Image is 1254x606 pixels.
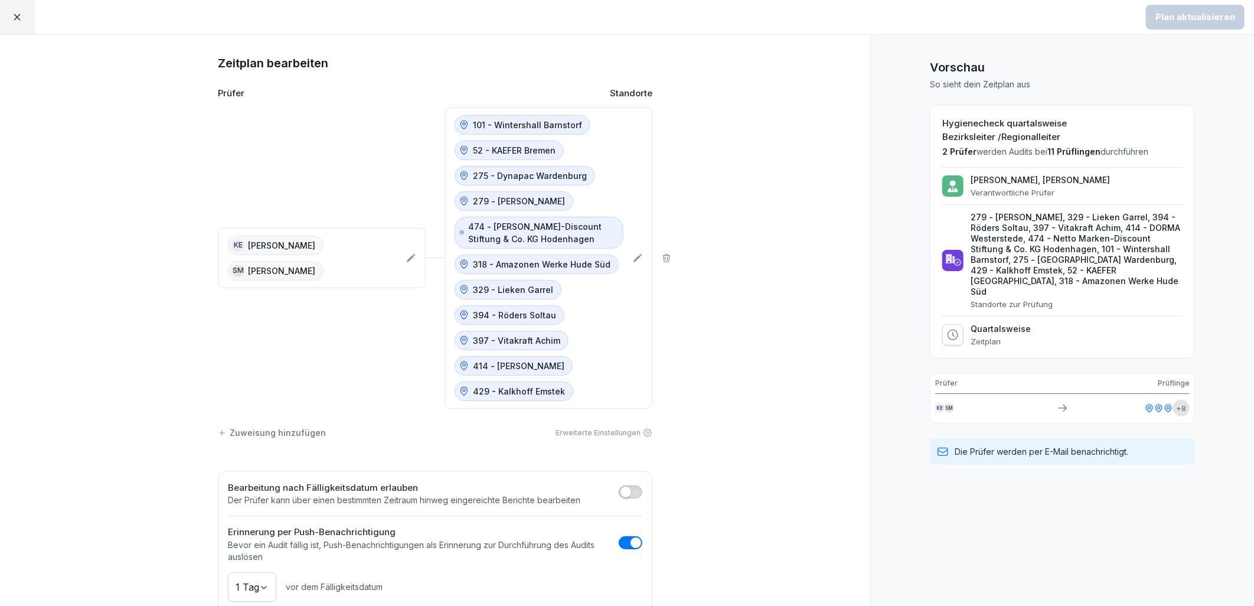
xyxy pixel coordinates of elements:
[248,239,315,252] p: [PERSON_NAME]
[286,581,383,593] p: vor dem Fälligkeitsdatum
[935,403,945,413] div: KE
[473,309,556,321] p: 394 - Röders Soltau
[945,403,954,413] div: SM
[971,212,1183,297] p: 279 - [PERSON_NAME], 329 - Lieken Garrel, 394 - Röders Soltau, 397 - Vitakraft Achim, 414 - DORMA...
[1047,146,1100,157] span: 11 Prüflingen
[218,426,326,439] div: Zuweisung hinzufügen
[556,428,652,438] div: Erweiterte Einstellungen
[218,87,244,100] p: Prüfer
[942,117,1183,144] h2: Hygienecheck quartalsweise Bezirksleiter /Regionalleiter
[228,481,580,495] h2: Bearbeitung nach Fälligkeitsdatum erlauben
[228,526,613,539] h2: Erinnerung per Push-Benachrichtigung
[955,445,1128,458] p: Die Prüfer werden per E-Mail benachrichtigt.
[1146,5,1245,30] button: Plan aktualisieren
[473,360,564,372] p: 414 - [PERSON_NAME]
[232,265,244,277] div: SM
[473,144,556,157] p: 52 - KAEFER Bremen
[248,265,315,277] p: [PERSON_NAME]
[1173,400,1190,416] div: + 8
[1155,11,1235,24] div: Plan aktualisieren
[468,220,615,245] p: 474 - [PERSON_NAME]-Discount Stiftung & Co. KG Hodenhagen
[942,146,977,157] span: 2 Prüfer
[473,170,587,182] p: 275 - Dynapac Wardenburg
[473,385,565,398] p: 429 - Kalkhoff Emstek
[228,539,613,563] p: Bevor ein Audit fällig ist, Push-Benachrichtigungen als Erinnerung zur Durchführung des Audits au...
[930,79,1195,90] p: So sieht dein Zeitplan aus
[971,175,1110,185] p: [PERSON_NAME], [PERSON_NAME]
[473,119,582,131] p: 101 - Wintershall Barnstorf
[232,239,244,252] div: KE
[971,324,1031,334] p: Quartalsweise
[228,494,580,506] p: Der Prüfer kann über einen bestimmten Zeitraum hinweg eingereichte Berichte bearbeiten
[473,258,610,271] p: 318 - Amazonen Werke Hude Süd
[473,284,553,296] p: 329 - Lieken Garrel
[942,146,1183,158] p: werden Audits bei durchführen
[473,334,560,347] p: 397 - Vitakraft Achim
[971,299,1183,309] p: Standorte zur Prüfung
[930,58,1195,76] h1: Vorschau
[610,87,652,100] p: Standorte
[1158,378,1190,389] p: Prüflinge
[971,188,1110,197] p: Verantwortliche Prüfer
[935,378,958,389] p: Prüfer
[218,54,652,73] h1: Zeitplan bearbeiten
[473,195,565,207] p: 279 - [PERSON_NAME]
[971,337,1031,346] p: Zeitplan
